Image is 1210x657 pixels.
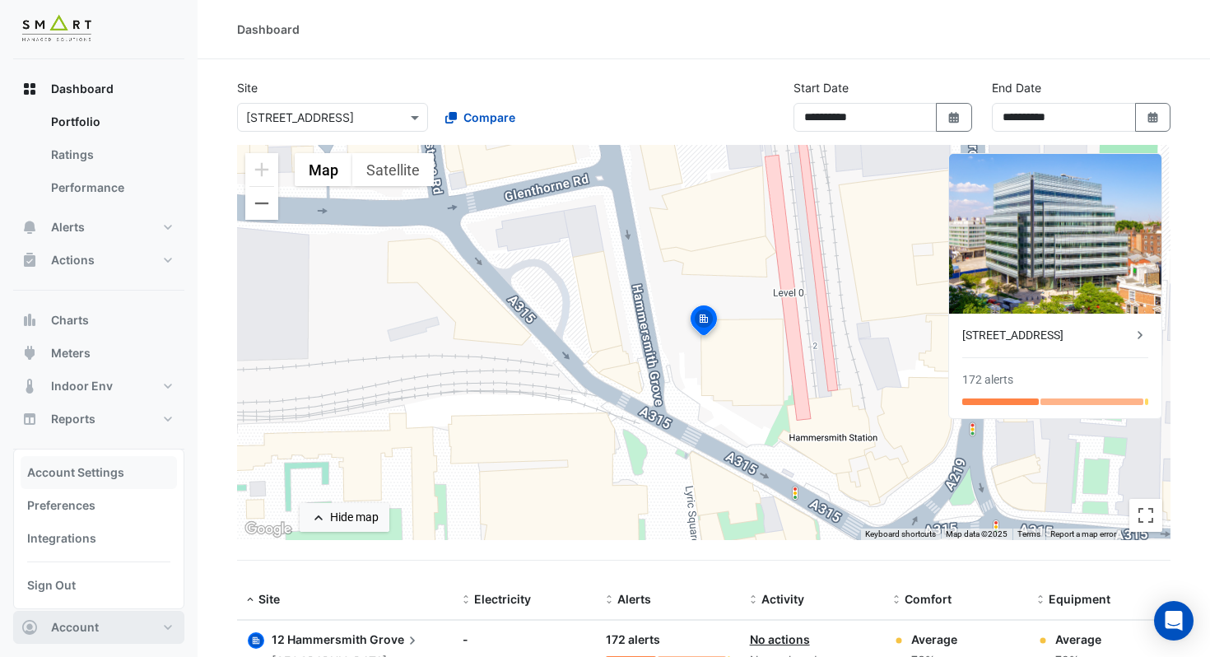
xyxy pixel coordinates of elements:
button: Dashboard [13,72,184,105]
span: Compare [463,109,515,126]
div: Average [1055,631,1111,648]
fa-icon: Select Date [947,110,961,124]
app-icon: Meters [21,345,38,361]
a: Integrations [21,522,177,555]
div: Average [911,631,967,648]
button: Account [13,611,184,644]
button: Keyboard shortcuts [865,529,936,540]
button: Alerts [13,211,184,244]
span: Alerts [617,592,651,606]
span: Dashboard [51,81,114,97]
button: Meters [13,337,184,370]
app-icon: Actions [21,252,38,268]
div: 172 alerts [962,371,1013,389]
app-icon: Dashboard [21,81,38,97]
a: Terms (opens in new tab) [1017,529,1040,538]
a: Sign Out [21,569,177,602]
button: Charts [13,304,184,337]
span: Activity [761,592,804,606]
div: Account [13,449,184,609]
span: Account [51,619,99,636]
div: Open Intercom Messenger [1154,601,1194,641]
a: Ratings [38,138,184,171]
button: Show street map [295,153,352,186]
div: Dashboard [237,21,300,38]
span: 12 Hammersmith [272,632,367,646]
img: 12 Hammersmith Grove [949,154,1161,314]
a: No actions [750,632,810,646]
span: Map data ©2025 [946,529,1008,538]
span: Electricity [474,592,531,606]
a: Report a map error [1050,529,1116,538]
div: Hide map [330,509,379,526]
button: Show satellite imagery [352,153,434,186]
app-icon: Charts [21,312,38,328]
span: Alerts [51,219,85,235]
a: Click to see this area on Google Maps [241,519,296,540]
label: End Date [992,79,1041,96]
span: Equipment [1049,592,1110,606]
span: Reports [51,411,95,427]
button: Reports [13,403,184,436]
button: Zoom in [245,153,278,186]
span: Meters [51,345,91,361]
img: site-pin-selected.svg [686,303,722,342]
button: Toggle fullscreen view [1129,499,1162,532]
label: Site [237,79,258,96]
app-icon: Indoor Env [21,378,38,394]
fa-icon: Select Date [1146,110,1161,124]
a: Account Settings [21,456,177,489]
app-icon: Reports [21,411,38,427]
button: Indoor Env [13,370,184,403]
div: - [463,631,586,648]
span: Indoor Env [51,378,113,394]
span: Site [258,592,280,606]
span: Grove [370,631,421,649]
label: Start Date [793,79,849,96]
button: Zoom out [245,187,278,220]
span: Comfort [905,592,952,606]
img: Google [241,519,296,540]
img: Company Logo [20,13,94,46]
button: Compare [435,103,526,132]
span: Actions [51,252,95,268]
span: Charts [51,312,89,328]
button: Hide map [300,503,389,532]
a: Portfolio [38,105,184,138]
div: 172 alerts [606,631,729,650]
div: Dashboard [13,105,184,211]
a: Performance [38,171,184,204]
a: Preferences [21,489,177,522]
app-icon: Alerts [21,219,38,235]
div: [STREET_ADDRESS] [962,327,1132,344]
button: Actions [13,244,184,277]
